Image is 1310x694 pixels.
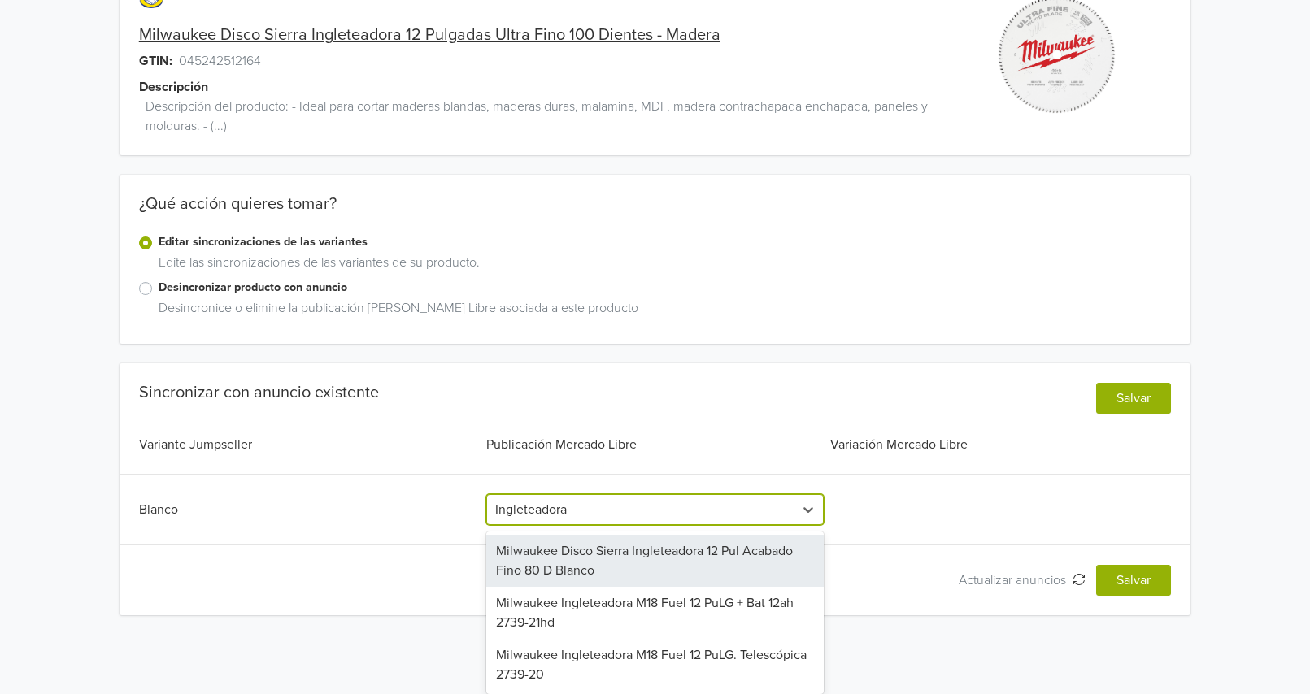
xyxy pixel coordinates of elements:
[139,77,208,97] span: Descripción
[139,383,379,402] div: Sincronizar con anuncio existente
[1096,565,1171,596] button: Salvar
[486,535,824,587] div: Milwaukee Disco Sierra Ingleteadora 12 Pul Acabado Fino 80 D Blanco
[486,639,824,691] div: Milwaukee Ingleteadora M18 Fuel 12 PuLG. Telescópica 2739-20
[959,572,1073,588] span: Actualizar anuncios
[152,298,1172,324] div: Desincronice o elimine la publicación [PERSON_NAME] Libre asociada a este producto
[152,253,1172,279] div: Edite las sincronizaciones de las variantes de su producto.
[1096,383,1171,414] button: Salvar
[179,51,261,71] span: 045242512164
[139,51,172,71] span: GTIN:
[486,587,824,639] div: Milwaukee Ingleteadora M18 Fuel 12 PuLG + Bat 12ah 2739-21hd
[139,435,483,454] div: Variante Jumpseller
[120,194,1191,233] div: ¿Qué acción quieres tomar?
[483,435,827,454] div: Publicación Mercado Libre
[146,97,942,136] span: Descripción del producto: - Ideal para cortar maderas blandas, maderas duras, malamina, MDF, made...
[159,233,1172,251] label: Editar sincronizaciones de las variantes
[139,500,483,519] div: Blanco
[827,435,1171,454] div: Variación Mercado Libre
[139,25,720,45] a: Milwaukee Disco Sierra Ingleteadora 12 Pulgadas Ultra Fino 100 Dientes - Madera
[948,565,1096,596] button: Actualizar anuncios
[159,279,1172,297] label: Desincronizar producto con anuncio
